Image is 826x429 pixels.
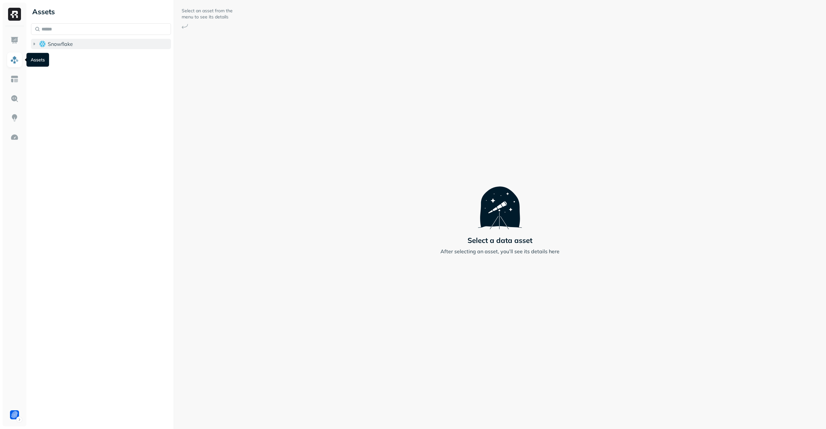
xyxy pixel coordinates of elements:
[48,41,73,47] span: Snowflake
[31,6,171,17] div: Assets
[182,24,188,29] img: Arrow
[10,94,19,103] img: Query Explorer
[440,247,559,255] p: After selecting an asset, you’ll see its details here
[10,75,19,83] img: Asset Explorer
[10,56,19,64] img: Assets
[10,410,19,419] img: Forter
[39,41,46,47] img: root
[10,133,19,141] img: Optimization
[10,36,19,45] img: Dashboard
[478,174,522,229] img: Telescope
[26,53,49,67] div: Assets
[31,39,171,49] button: Snowflake
[8,8,21,21] img: Ryft
[468,236,532,245] p: Select a data asset
[182,8,233,20] p: Select an asset from the menu to see its details
[10,114,19,122] img: Insights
